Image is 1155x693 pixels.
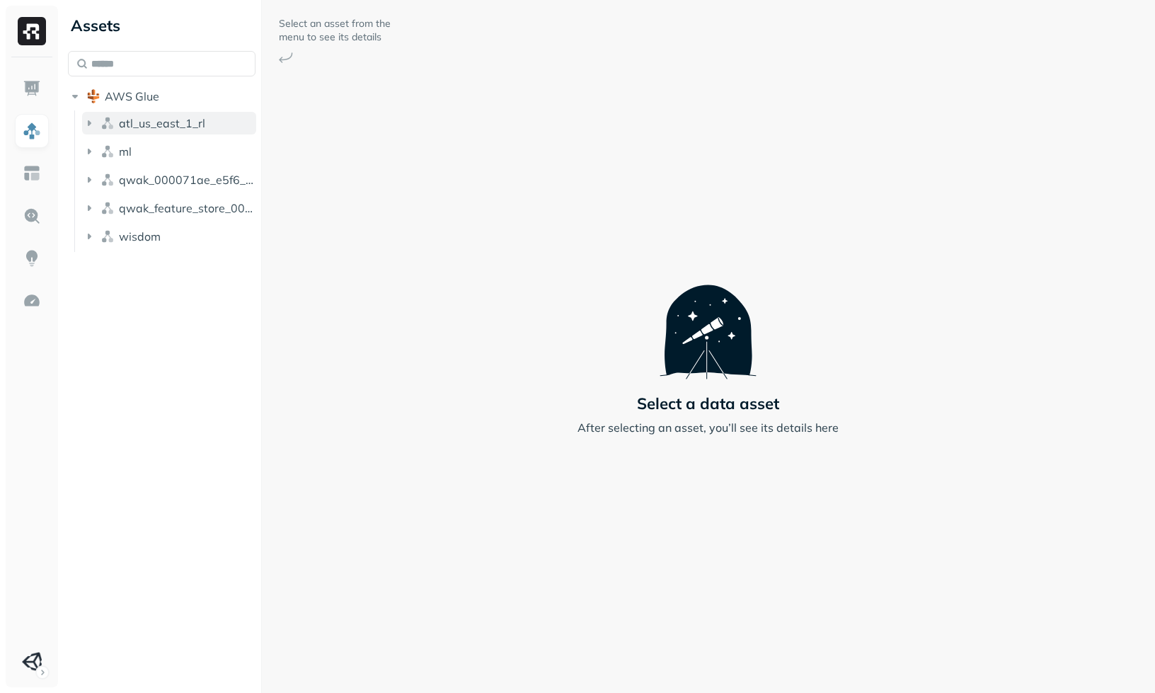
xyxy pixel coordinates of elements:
[100,229,115,244] img: namespace
[82,225,256,248] button: wisdom
[119,144,132,159] span: ml
[82,197,256,219] button: qwak_feature_store_000071ae_e5f6_4c5f_97ab_2b533d00d294
[119,201,256,215] span: qwak_feature_store_000071ae_e5f6_4c5f_97ab_2b533d00d294
[100,173,115,187] img: namespace
[82,112,256,134] button: atl_us_east_1_rl
[100,201,115,215] img: namespace
[23,164,41,183] img: Asset Explorer
[119,116,205,130] span: atl_us_east_1_rl
[68,85,255,108] button: AWS Glue
[23,122,41,140] img: Assets
[82,168,256,191] button: qwak_000071ae_e5f6_4c5f_97ab_2b533d00d294_analytics_data
[23,207,41,225] img: Query Explorer
[23,79,41,98] img: Dashboard
[119,173,256,187] span: qwak_000071ae_e5f6_4c5f_97ab_2b533d00d294_analytics_data
[86,89,100,103] img: root
[660,257,757,379] img: Telescope
[18,17,46,45] img: Ryft
[637,394,779,413] p: Select a data asset
[100,144,115,159] img: namespace
[105,89,159,103] span: AWS Glue
[100,116,115,130] img: namespace
[577,419,839,436] p: After selecting an asset, you’ll see its details here
[279,52,293,63] img: Arrow
[82,140,256,163] button: ml
[23,249,41,268] img: Insights
[119,229,161,244] span: wisdom
[279,17,392,44] p: Select an asset from the menu to see its details
[68,14,255,37] div: Assets
[23,292,41,310] img: Optimization
[22,652,42,672] img: Unity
